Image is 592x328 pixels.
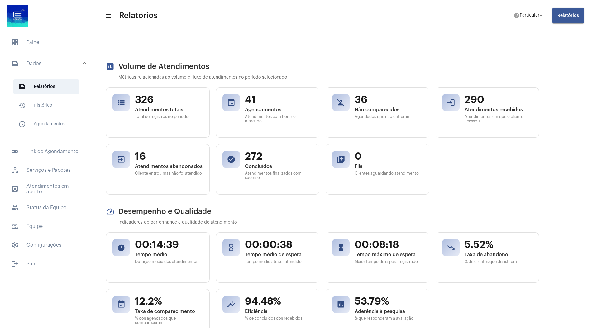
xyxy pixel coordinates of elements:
[135,309,203,314] span: Taxa de comparecimento
[245,107,313,113] span: Agendamentos
[557,13,579,18] span: Relatórios
[135,316,203,325] span: % dos agendados que compareceram
[337,243,345,252] mat-icon: hourglass_full
[446,98,455,107] mat-icon: login
[4,74,93,140] div: sidenav iconDados
[135,171,203,176] span: Cliente entrou mas não foi atendido
[465,94,533,106] span: 290
[245,114,313,123] span: Atendimentos com horário marcado
[245,94,313,106] span: 41
[106,207,539,216] h2: Desempenho e Qualidade
[6,256,87,271] span: Sair
[355,296,423,307] span: 53.79%
[135,151,203,162] span: 16
[245,239,313,251] span: 00:00:38
[6,200,87,215] span: Status da Equipe
[245,259,313,264] span: Tempo médio até ser atendido
[355,107,423,113] span: Não comparecidos
[355,114,423,119] span: Agendados que não entraram
[355,316,423,321] span: % que responderam a avaliação
[538,13,544,18] mat-icon: arrow_drop_down
[6,238,87,253] span: Configurações
[355,259,423,264] span: Maior tempo de espera registrado
[117,98,126,107] mat-icon: view_list
[6,181,87,196] span: Atendimentos em aberto
[355,164,423,169] span: Fila
[520,13,539,18] span: Particular
[106,62,115,71] mat-icon: assessment
[355,171,423,176] span: Clientes aguardando atendimento
[105,12,111,20] mat-icon: sidenav icon
[6,163,87,178] span: Serviços e Pacotes
[135,296,203,307] span: 12.2%
[245,252,313,258] span: Tempo médio de espera
[465,114,533,123] span: Atendimentos em que o cliente acessou
[245,309,313,314] span: Eficiência
[227,98,236,107] mat-icon: event
[465,259,533,264] span: % de clientes que desistiram
[13,117,79,132] span: Agendamentos
[18,83,26,90] mat-icon: sidenav icon
[11,39,19,46] span: sidenav icon
[135,252,203,258] span: Tempo médio
[355,252,423,258] span: Tempo máximo de espera
[552,8,584,23] button: Relatórios
[245,164,313,169] span: Concluídos
[446,243,455,252] mat-icon: trending_down
[135,114,203,119] span: Total de registros no período
[355,309,423,314] span: Aderência à pesquisa
[245,296,313,307] span: 94.48%
[118,220,539,225] p: Indicadores de performance e qualidade do atendimento
[227,300,236,309] mat-icon: insights
[117,155,126,164] mat-icon: exit_to_app
[355,94,423,106] span: 36
[11,204,19,211] mat-icon: sidenav icon
[13,79,79,94] span: Relatórios
[117,243,126,252] mat-icon: timer
[135,239,203,251] span: 00:14:39
[11,60,83,67] mat-panel-title: Dados
[11,260,19,268] mat-icon: sidenav icon
[117,300,126,309] mat-icon: event_available
[465,239,533,251] span: 5.52%
[513,12,520,19] mat-icon: help
[465,252,533,258] span: Taxa de abandono
[6,35,87,50] span: Painel
[118,75,539,80] p: Métricas relacionadas ao volume e fluxo de atendimentos no período selecionado
[245,171,313,180] span: Atendimentos finalizados com sucesso
[18,102,26,109] mat-icon: sidenav icon
[245,151,313,162] span: 272
[11,60,19,67] mat-icon: sidenav icon
[11,185,19,193] mat-icon: sidenav icon
[11,241,19,249] span: sidenav icon
[4,54,93,74] mat-expansion-panel-header: sidenav iconDados
[135,259,203,264] span: Duração média dos atendimentos
[11,148,19,155] mat-icon: sidenav icon
[119,11,158,21] span: Relatórios
[106,62,539,71] h2: Volume de Atendimentos
[6,144,87,159] span: Link de Agendamento
[135,107,203,113] span: Atendimentos totais
[106,207,115,216] mat-icon: speed
[337,155,345,164] mat-icon: queue
[337,98,345,107] mat-icon: person_off
[11,166,19,174] span: sidenav icon
[337,300,345,309] mat-icon: poll
[11,223,19,230] mat-icon: sidenav icon
[227,243,236,252] mat-icon: hourglass_empty
[5,3,30,28] img: d4669ae0-8c07-2337-4f67-34b0df7f5ae4.jpeg
[245,316,313,321] span: % de concluídos dos recebidos
[18,120,26,128] mat-icon: sidenav icon
[135,164,203,169] span: Atendimentos abandonados
[465,107,533,113] span: Atendimentos recebidos
[135,94,203,106] span: 326
[355,239,423,251] span: 00:08:18
[6,219,87,234] span: Equipe
[510,9,547,22] button: Particular
[227,155,236,164] mat-icon: check_circle
[13,98,79,113] span: Histórico
[355,151,423,162] span: 0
